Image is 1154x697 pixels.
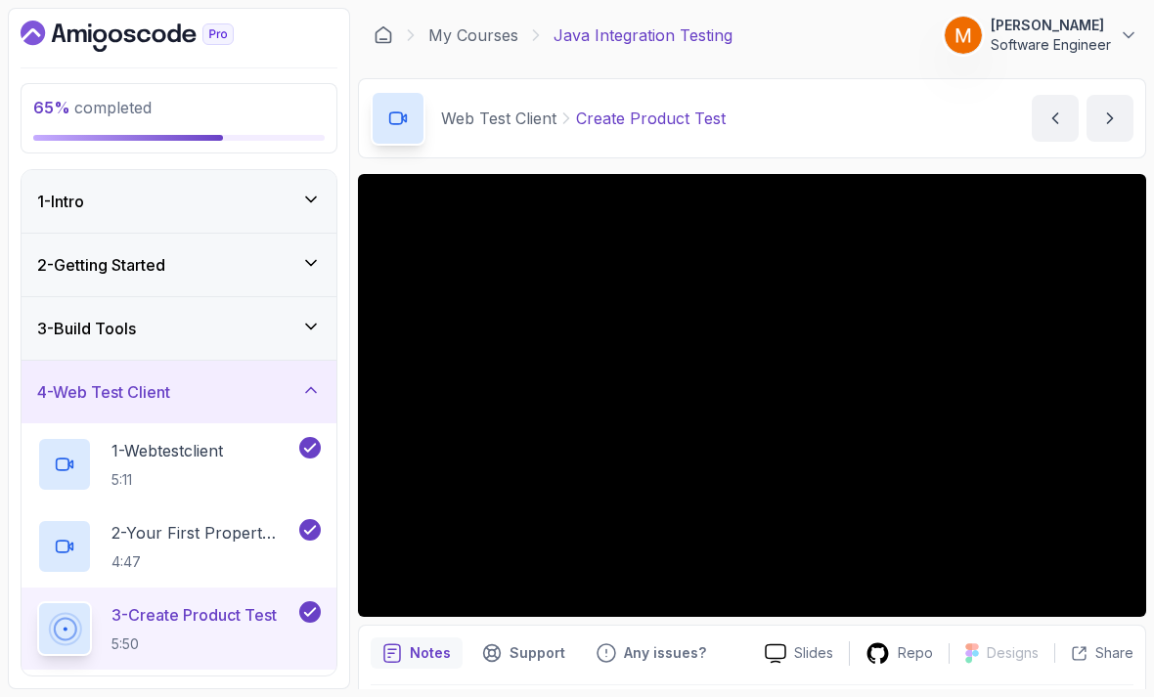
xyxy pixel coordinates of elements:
[1032,95,1079,142] button: previous content
[111,552,295,572] p: 4:47
[33,98,152,117] span: completed
[576,107,726,130] p: Create Product Test
[33,98,70,117] span: 65 %
[987,643,1039,663] p: Designs
[585,637,718,669] button: Feedback button
[991,16,1111,35] p: [PERSON_NAME]
[554,23,732,47] p: Java Integration Testing
[37,437,321,492] button: 1-Webtestclient5:11
[37,380,170,404] h3: 4 - Web Test Client
[358,174,1146,617] iframe: 3 - Create Product Test
[410,643,451,663] p: Notes
[111,603,277,627] p: 3 - Create Product Test
[428,23,518,47] a: My Courses
[470,637,577,669] button: Support button
[111,521,295,545] p: 2 - Your First Propert Integration Test
[37,317,136,340] h3: 3 - Build Tools
[510,643,565,663] p: Support
[1095,643,1133,663] p: Share
[624,643,706,663] p: Any issues?
[441,107,556,130] p: Web Test Client
[794,643,833,663] p: Slides
[898,643,933,663] p: Repo
[37,601,321,656] button: 3-Create Product Test5:50
[22,170,336,233] button: 1-Intro
[21,21,279,52] a: Dashboard
[945,17,982,54] img: user profile image
[22,297,336,360] button: 3-Build Tools
[37,190,84,213] h3: 1 - Intro
[850,641,949,666] a: Repo
[374,25,393,45] a: Dashboard
[37,253,165,277] h3: 2 - Getting Started
[111,439,223,462] p: 1 - Webtestclient
[749,643,849,664] a: Slides
[944,16,1138,55] button: user profile image[PERSON_NAME]Software Engineer
[22,234,336,296] button: 2-Getting Started
[991,35,1111,55] p: Software Engineer
[371,637,463,669] button: notes button
[1087,95,1133,142] button: next content
[37,519,321,574] button: 2-Your First Propert Integration Test4:47
[22,361,336,423] button: 4-Web Test Client
[1054,643,1133,663] button: Share
[111,634,277,654] p: 5:50
[111,470,223,490] p: 5:11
